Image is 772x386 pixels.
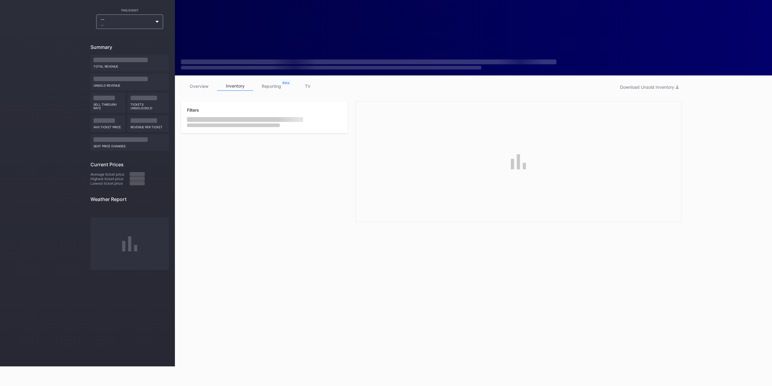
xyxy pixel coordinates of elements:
[131,100,166,110] div: Tickets Unsold/Sold
[93,81,166,87] div: Unsold Revenue
[217,81,253,91] a: inventory
[90,172,130,177] div: Average ticket price
[101,23,153,27] div: --
[131,123,166,129] div: Revenue per ticket
[90,177,130,181] div: Highest ticket price
[93,100,122,110] div: Sell Through Rate
[93,123,122,129] div: Avg ticket price
[90,196,169,202] div: Weather Report
[93,142,166,148] div: seat price changes
[90,181,130,186] div: Lowest ticket price
[187,107,342,113] div: Filters
[181,81,217,91] a: overview
[93,62,166,68] div: Total Revenue
[101,17,153,27] div: --
[90,44,169,50] div: Summary
[289,81,326,91] a: TV
[90,161,169,167] div: Current Prices
[253,81,289,91] a: reporting
[90,8,169,12] div: This Event
[617,83,682,91] button: Download Unsold Inventory
[620,85,679,90] div: Download Unsold Inventory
